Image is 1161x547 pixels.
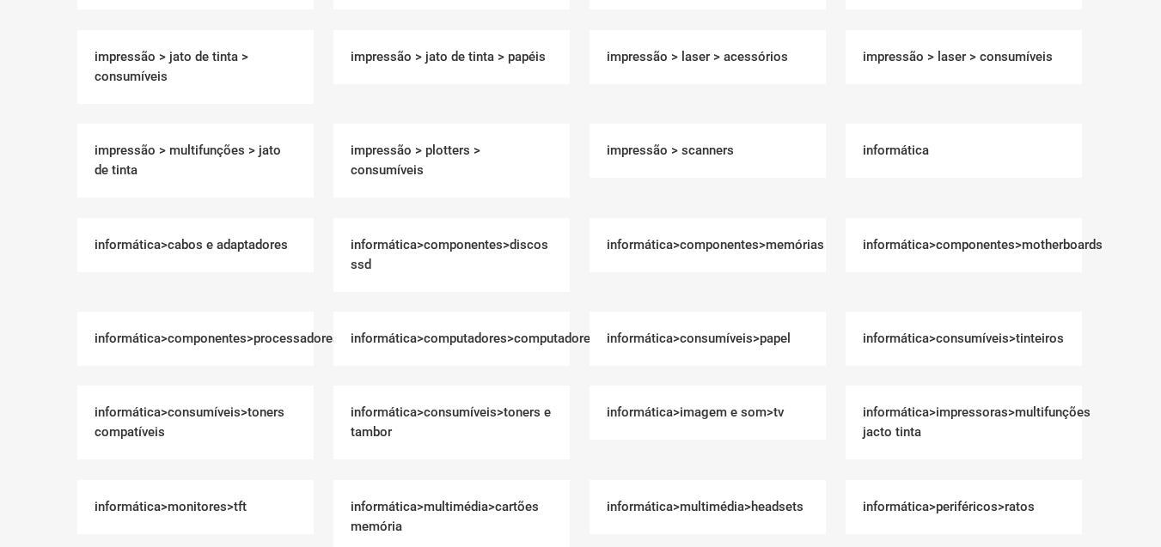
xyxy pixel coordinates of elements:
a: Visit product category Informática>Imagem e Som>Tv [590,386,826,440]
h2: Informática>Consumíveis>Toners e Tambor [333,386,570,459]
a: Visit product category Impressão > Laser > Acessórios [590,30,826,84]
a: Visit product category Informática>Computadores>Computadores [333,312,570,366]
h2: Informática>Consumíveis>Tinteiros [846,312,1082,366]
h2: Informática>Componentes>Processadores [77,312,314,366]
h2: Impressão > Laser > Consumíveis [846,30,1082,84]
a: Visit product category Impressão > Laser > Consumíveis [846,30,1082,84]
h2: Informática>Imagem e Som>Tv [590,386,826,440]
h2: Informática>Periféricos>Ratos [846,480,1082,534]
h2: Informática>Componentes>Memórias [590,218,826,272]
a: Visit product category Informática>Cabos e Adaptadores [77,218,314,272]
a: Visit product category Impressão > Scanners [590,124,826,178]
h2: Informática>Componentes>Motherboards [846,218,1082,272]
h2: Informática>Computadores>Computadores [333,312,570,366]
h2: Informática>Impressoras>Multifunções Jacto Tinta [846,386,1082,459]
a: Visit product category Informática>Consumíveis>Papel [590,312,826,366]
a: Visit product category Impressão > Multifunções > Jato de Tinta [77,124,314,198]
h2: Impressão > Jato de Tinta > Consumíveis [77,30,314,104]
a: Visit product category Informática>Monitores>TFT [77,480,314,534]
h2: Informática>Cabos e Adaptadores [77,218,314,272]
a: Visit product category Impressão > Jato de Tinta > Papéis [333,30,570,84]
a: Visit product category Informática>Consumíveis>Toners e Tambor [333,386,570,459]
a: Visit product category Informática>Consumíveis>Tinteiros [846,312,1082,366]
a: Visit product category Informática>Componentes>Motherboards [846,218,1082,272]
a: Visit product category Informática>Periféricos>Ratos [846,480,1082,534]
h2: Informática>Multimédia>Headsets [590,480,826,534]
a: Visit product category Impressão > Plotters > Consumíveis [333,124,570,198]
h2: Informática>Consumíveis>Papel [590,312,826,366]
a: Visit product category Informática>Impressoras>Multifunções Jacto Tinta [846,386,1082,459]
h2: Impressão > Laser > Acessórios [590,30,826,84]
a: Visit product category Informática>Componentes>Discos SSD [333,218,570,292]
h2: Informática>Monitores>TFT [77,480,314,534]
h2: Informática [846,124,1082,178]
h2: Impressão > Multifunções > Jato de Tinta [77,124,314,198]
h2: Impressão > Plotters > Consumíveis [333,124,570,198]
h2: Impressão > Jato de Tinta > Papéis [333,30,570,84]
a: Visit product category Informática>Componentes>Memórias [590,218,826,272]
h2: Informática>Consumíveis>Toners Compatíveis [77,386,314,459]
h2: Informática>Componentes>Discos SSD [333,218,570,292]
a: Visit product category Impressão > Jato de Tinta > Consumíveis [77,30,314,104]
a: Visit product category Informática>Multimédia>Headsets [590,480,826,534]
a: Visit product category Informática [846,124,1082,178]
a: Visit product category Informática>Consumíveis>Toners Compatíveis [77,386,314,459]
h2: Impressão > Scanners [590,124,826,178]
a: Visit product category Informática>Componentes>Processadores [77,312,314,366]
